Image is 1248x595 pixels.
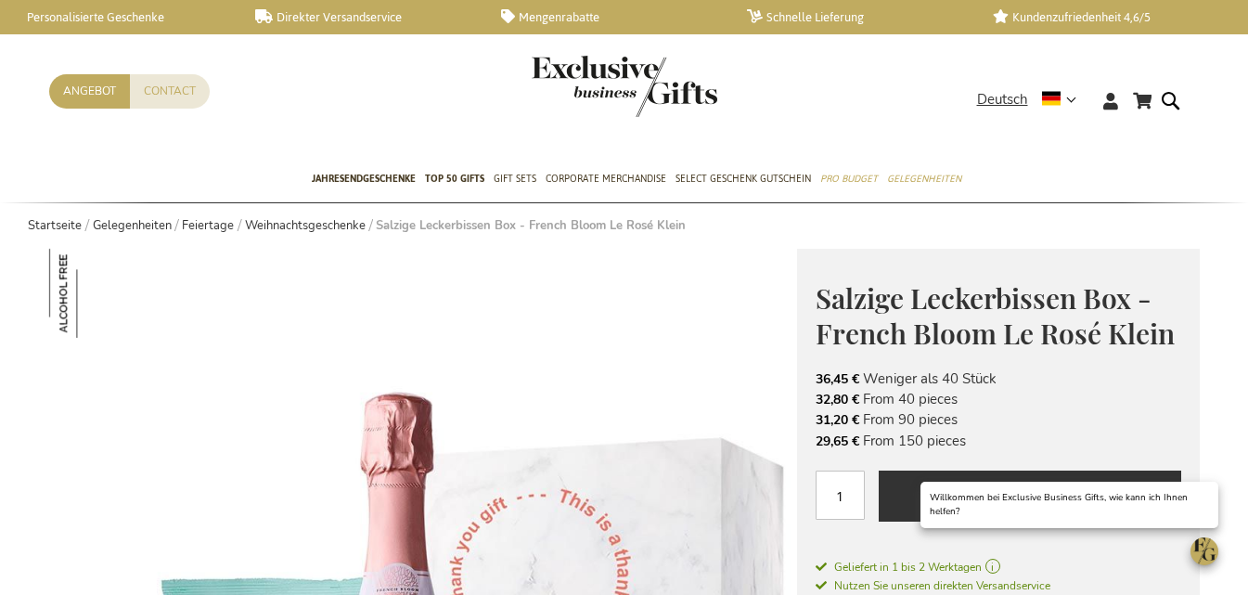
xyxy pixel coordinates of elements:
span: Deutsch [977,89,1028,110]
a: Angebot [49,74,130,109]
a: Feiertage [182,217,234,234]
a: Kundenzufriedenheit 4,6/5 [993,9,1209,25]
span: TOP 50 Gifts [425,169,484,188]
span: Select Geschenk Gutschein [675,169,811,188]
button: Anpassen und ergänzen [879,471,1180,522]
a: Personalisierte Geschenke [9,9,225,25]
span: 31,20 € [816,411,859,429]
span: Jahresendgeschenke [312,169,416,188]
li: From 40 pieces [816,389,1181,409]
a: Gelegenheiten [93,217,172,234]
a: Geliefert in 1 bis 2 Werktagen [816,559,1181,576]
span: Pro Budget [820,169,878,188]
span: Salzige Leckerbissen Box - French Bloom Le Rosé Klein [816,279,1175,353]
span: Gelegenheiten [887,169,961,188]
span: Nutzen Sie unseren direkten Versandservice [816,578,1050,593]
span: 36,45 € [816,370,859,388]
span: 29,65 € [816,433,859,450]
a: Nutzen Sie unseren direkten Versandservice [816,576,1050,594]
img: Exclusive Business gifts logo [532,56,717,117]
a: Direkter Versandservice [255,9,471,25]
a: Mengenrabatte [501,9,717,25]
li: From 90 pieces [816,409,1181,430]
li: From 150 pieces [816,431,1181,451]
a: Contact [130,74,210,109]
span: Corporate Merchandise [546,169,666,188]
div: Deutsch [977,89,1088,110]
a: Weihnachtsgeschenke [245,217,366,234]
span: 32,80 € [816,391,859,408]
strong: Salzige Leckerbissen Box - French Bloom Le Rosé Klein [376,217,686,234]
input: Menge [816,471,865,520]
a: Startseite [28,217,82,234]
a: store logo [532,56,624,117]
li: Weniger als 40 Stück [816,369,1181,389]
img: Salzige Leckerbissen Box - French Bloom Le Rosé Klein [49,249,138,338]
a: Schnelle Lieferung [747,9,963,25]
span: Gift Sets [494,169,536,188]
